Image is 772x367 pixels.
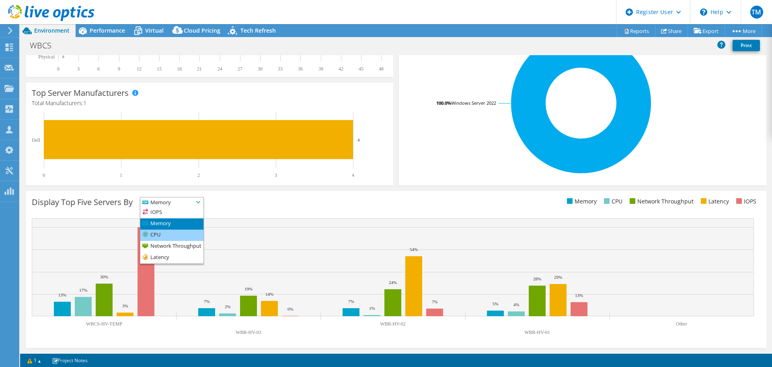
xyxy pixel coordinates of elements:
a: Print [733,40,760,51]
svg: \n [700,8,707,16]
li: Memory [565,197,597,206]
text: 24 [218,66,222,72]
text: 3 [275,172,277,178]
li: CPU [140,230,203,241]
text: 7% [432,299,438,304]
span: Performance [90,27,125,34]
text: Other [676,321,687,327]
text: 0 [57,66,60,72]
text: 0 [43,172,45,178]
text: 1 [120,172,122,178]
text: 28% [533,276,541,281]
text: 21 [197,66,202,72]
a: 1 [22,355,47,365]
span: 1 [83,99,86,107]
tspan: 100.0% [436,100,451,106]
text: 3 [77,66,80,72]
li: Memory [140,218,203,230]
text: 30 [258,66,263,72]
text: 33 [278,66,283,72]
tspan: Windows Server 2022 [451,100,496,106]
text: WBR-HV-02 [380,321,406,327]
text: 13% [575,293,583,298]
text: 3% [122,303,128,308]
text: 4 [352,172,354,178]
text: 6 [97,66,100,72]
text: 45 [359,66,363,72]
text: 9 [118,66,120,72]
span: Virtual [145,27,164,34]
text: 48 [379,66,384,72]
text: 4 [357,137,360,142]
text: 24% [389,280,397,285]
span: TM [750,6,763,19]
text: 12 [137,66,142,72]
text: 5% [493,301,499,306]
span: Cloud Pricing [184,27,220,34]
li: Latency [140,252,203,263]
text: Dell [32,137,40,143]
a: Share [655,25,688,37]
text: 19% [244,286,253,291]
li: Network Throughput [140,241,203,252]
li: CPU [602,197,622,206]
text: WBR-HV-01 [524,330,550,335]
text: 2% [225,304,231,309]
text: Physical [38,54,55,60]
li: IOPS [734,197,756,206]
span: Memory [140,197,193,207]
a: Reports [617,25,655,37]
text: 14% [265,292,273,297]
a: Export [688,25,725,37]
text: 15 [157,66,162,72]
span: Environment [34,27,70,34]
text: 13% [58,292,66,297]
text: 54% [410,247,418,252]
text: 39 [318,66,323,72]
text: 2 [197,172,200,178]
a: Project Notes [46,355,93,365]
text: 29% [554,275,562,280]
li: Latency [699,197,729,206]
text: WBR-HV-03 [236,330,261,335]
text: WBCS-HV-TEMP [86,321,123,327]
text: 17% [79,288,87,292]
li: IOPS [140,207,203,218]
text: 0 [62,55,64,59]
text: 30% [100,274,108,279]
span: Tech Refresh [240,27,276,34]
text: 18 [177,66,182,72]
text: 36 [298,66,303,72]
text: 27 [238,66,242,72]
h4: Total Manufacturers: [32,99,387,108]
text: 7% [204,299,210,304]
text: 42 [339,66,343,72]
text: 4% [513,302,519,307]
li: Network Throughput [628,197,694,206]
text: 0% [287,307,294,311]
text: 7% [348,299,354,304]
text: 1% [369,306,375,311]
h1: WBCS [26,41,64,50]
a: More [725,25,762,37]
h3: Top Server Manufacturers [32,89,129,97]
